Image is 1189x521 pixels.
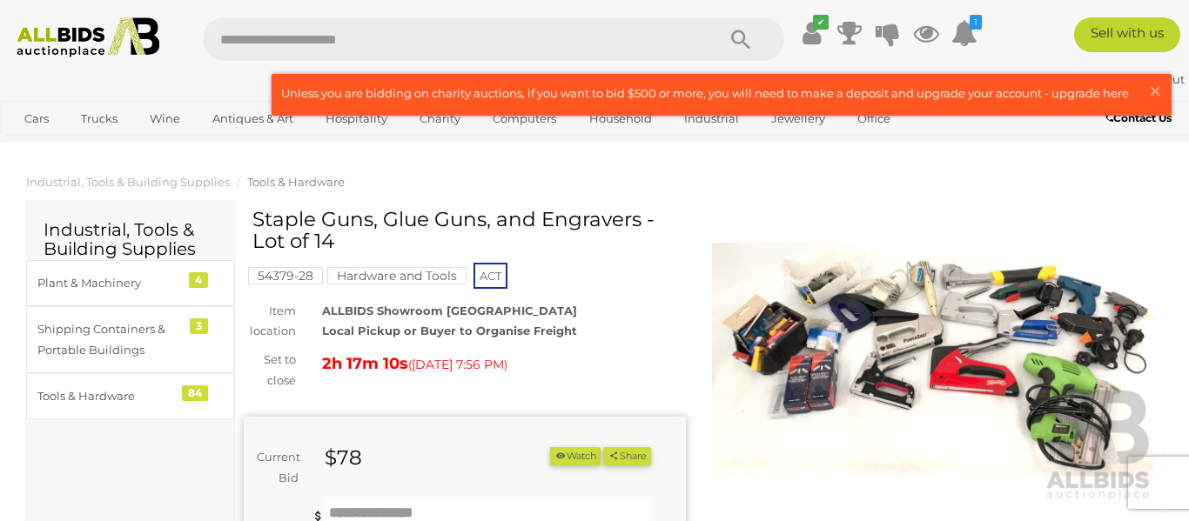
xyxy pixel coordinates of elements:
[9,17,167,57] img: Allbids.com.au
[231,301,309,342] div: Item location
[325,445,362,470] strong: $78
[760,104,836,133] a: Jewellery
[37,386,181,406] div: Tools & Hardware
[231,350,309,391] div: Set to close
[550,447,601,465] button: Watch
[201,104,305,133] a: Antiques & Art
[248,267,323,284] mark: 54379-28
[26,306,234,373] a: Shipping Containers & Portable Buildings 3
[481,104,568,133] a: Computers
[1105,111,1172,124] b: Contact Us
[603,447,651,465] button: Share
[673,104,750,133] a: Industrial
[70,104,129,133] a: Trucks
[37,319,181,360] div: Shipping Containers & Portable Buildings
[247,175,345,189] a: Tools & Hardware
[44,220,217,258] h2: Industrial, Tools & Building Supplies
[1071,72,1125,86] strong: nowlad
[474,263,507,289] span: ACT
[81,133,227,162] a: [GEOGRAPHIC_DATA]
[13,104,60,133] a: Cars
[314,104,399,133] a: Hospitality
[578,104,663,133] a: Household
[189,272,208,288] div: 4
[1147,74,1163,108] span: ×
[846,104,902,133] a: Office
[322,304,577,317] strong: ALLBIDS Showroom [GEOGRAPHIC_DATA]
[550,447,601,465] li: Watch this item
[697,17,784,61] button: Search
[322,324,577,337] strong: Local Pickup or Buyer to Organise Freight
[408,104,472,133] a: Charity
[1134,72,1185,86] a: Sign Out
[1128,72,1132,86] span: |
[327,267,467,284] mark: Hardware and Tools
[26,260,234,306] a: Plant & Machinery 4
[252,209,682,253] h1: Staple Guns, Glue Guns, and Engravers - Lot of 14
[1105,109,1176,128] a: Contact Us
[970,15,982,30] i: 1
[138,104,191,133] a: Wine
[813,15,829,30] i: ✔
[248,269,323,283] a: 54379-28
[26,175,230,189] a: Industrial, Tools & Building Supplies
[13,133,71,162] a: Sports
[322,354,408,373] strong: 2h 17m 10s
[37,273,181,293] div: Plant & Machinery
[1071,72,1128,86] a: nowlad
[798,17,824,49] a: ✔
[408,357,507,371] span: ( )
[327,269,467,283] a: Hardware and Tools
[951,17,977,49] a: 1
[1074,17,1180,52] a: Sell with us
[712,217,1154,502] img: Staple Guns, Glue Guns, and Engravers - Lot of 14
[244,447,312,488] div: Current Bid
[26,373,234,419] a: Tools & Hardware 84
[190,318,208,334] div: 3
[412,357,504,372] span: [DATE] 7:56 PM
[182,385,208,401] div: 84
